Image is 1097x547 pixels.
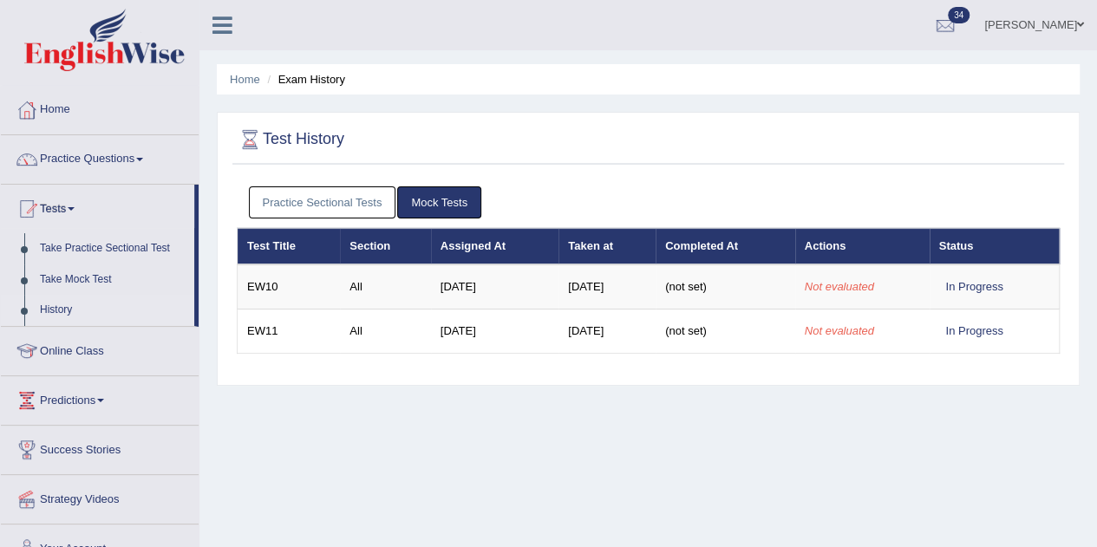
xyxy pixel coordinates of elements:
[263,71,345,88] li: Exam History
[431,228,558,264] th: Assigned At
[1,135,199,179] a: Practice Questions
[558,309,656,354] td: [DATE]
[238,309,341,354] td: EW11
[939,322,1010,340] div: In Progress
[795,228,930,264] th: Actions
[1,376,199,420] a: Predictions
[340,228,430,264] th: Section
[32,233,194,264] a: Take Practice Sectional Test
[340,264,430,309] td: All
[1,86,199,129] a: Home
[656,228,795,264] th: Completed At
[431,309,558,354] td: [DATE]
[340,309,430,354] td: All
[558,264,656,309] td: [DATE]
[805,280,874,293] em: Not evaluated
[431,264,558,309] td: [DATE]
[665,324,707,337] span: (not set)
[665,280,707,293] span: (not set)
[805,324,874,337] em: Not evaluated
[1,327,199,370] a: Online Class
[930,228,1060,264] th: Status
[238,228,341,264] th: Test Title
[939,277,1010,296] div: In Progress
[1,426,199,469] a: Success Stories
[948,7,970,23] span: 34
[1,185,194,228] a: Tests
[238,264,341,309] td: EW10
[32,264,194,296] a: Take Mock Test
[237,127,344,153] h2: Test History
[249,186,396,218] a: Practice Sectional Tests
[230,73,260,86] a: Home
[558,228,656,264] th: Taken at
[397,186,481,218] a: Mock Tests
[32,295,194,326] a: History
[1,475,199,518] a: Strategy Videos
